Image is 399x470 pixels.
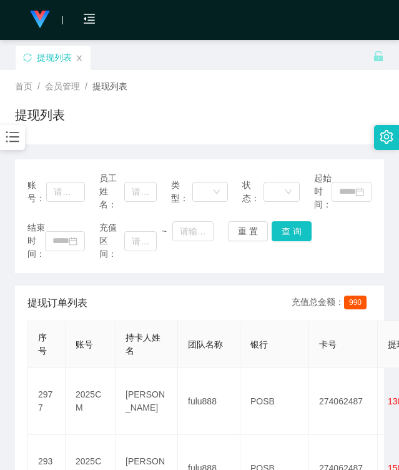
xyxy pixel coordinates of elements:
[228,221,268,241] button: 重 置
[250,339,268,349] span: 银行
[292,296,372,311] div: 充值总金额：
[380,130,393,144] i: 图标: setting
[45,81,80,91] span: 会员管理
[76,54,83,62] i: 图标: close
[68,1,111,41] i: 图标: menu-fold
[28,368,66,435] td: 2977
[66,368,116,435] td: 2025CM
[27,179,46,205] span: 账号：
[15,81,32,91] span: 首页
[23,53,32,62] i: 图标: sync
[69,237,77,246] i: 图标: calendar
[124,182,156,202] input: 请输入
[99,221,124,261] span: 充值区间：
[172,221,214,241] input: 请输入最大值为
[85,81,87,91] span: /
[4,129,21,145] i: 图标: bars
[99,172,124,211] span: 员工姓名：
[319,339,337,349] span: 卡号
[309,368,378,435] td: 274062487
[171,179,192,205] span: 类型：
[46,182,85,202] input: 请输入
[37,81,40,91] span: /
[314,172,332,211] span: 起始时间：
[178,368,240,435] td: fulu888
[15,106,65,124] h1: 提现列表
[240,368,309,435] td: POSB
[355,187,364,196] i: 图标: calendar
[92,81,127,91] span: 提现列表
[76,339,93,349] span: 账号
[124,231,156,251] input: 请输入最小值为
[285,188,292,197] i: 图标: down
[37,46,72,69] div: 提现列表
[157,225,172,238] span: ~
[272,221,312,241] button: 查 询
[242,179,264,205] span: 状态：
[213,188,220,197] i: 图标: down
[30,11,50,28] img: logo.9652507e.png
[126,332,160,356] span: 持卡人姓名
[344,296,367,309] span: 990
[27,221,45,261] span: 结束时间：
[27,296,87,311] span: 提现订单列表
[373,51,384,62] i: 图标: unlock
[38,332,47,356] span: 序号
[116,368,178,435] td: [PERSON_NAME]
[188,339,223,349] span: 团队名称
